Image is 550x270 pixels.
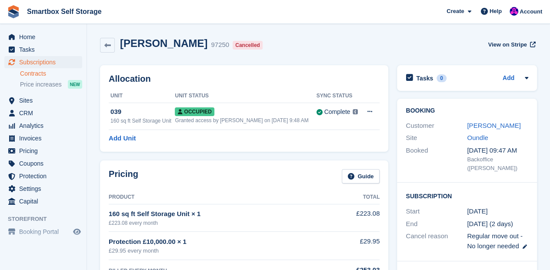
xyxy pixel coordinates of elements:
[109,247,324,255] div: £29.95 every month
[8,215,87,223] span: Storefront
[19,120,71,132] span: Analytics
[342,169,380,183] a: Guide
[4,145,82,157] a: menu
[109,237,324,247] div: Protection £10,000.00 × 1
[19,170,71,182] span: Protection
[23,4,105,19] a: Smartbox Self Storage
[467,134,488,141] a: Oundle
[4,132,82,144] a: menu
[211,40,229,50] div: 97250
[324,232,380,260] td: £29.95
[7,5,20,18] img: stora-icon-8386f47178a22dfd0bd8f6a31ec36ba5ce8667c1dd55bd0f319d3a0aa187defe.svg
[20,80,62,89] span: Price increases
[490,7,502,16] span: Help
[4,120,82,132] a: menu
[317,89,360,103] th: Sync Status
[510,7,518,16] img: Sam Austin
[467,220,513,227] span: [DATE] (2 days)
[109,190,324,204] th: Product
[4,183,82,195] a: menu
[484,37,537,52] a: View on Stripe
[68,80,82,89] div: NEW
[324,107,350,117] div: Complete
[20,70,82,78] a: Contracts
[467,155,528,172] div: Backoffice ([PERSON_NAME])
[175,107,214,116] span: Occupied
[19,157,71,170] span: Coupons
[324,190,380,204] th: Total
[109,133,136,143] a: Add Unit
[109,74,380,84] h2: Allocation
[19,107,71,119] span: CRM
[19,56,71,68] span: Subscriptions
[109,219,324,227] div: £223.08 every month
[72,227,82,237] a: Preview store
[467,207,487,217] time: 2025-08-01 00:00:00 UTC
[4,43,82,56] a: menu
[120,37,207,49] h2: [PERSON_NAME]
[467,146,528,156] div: [DATE] 09:47 AM
[353,109,358,114] img: icon-info-grey-7440780725fd019a000dd9b08b2336e03edf1995a4989e88bcd33f0948082b44.svg
[19,132,71,144] span: Invoices
[19,94,71,107] span: Sites
[406,133,467,143] div: Site
[19,31,71,43] span: Home
[406,207,467,217] div: Start
[19,43,71,56] span: Tasks
[4,157,82,170] a: menu
[20,80,82,89] a: Price increases NEW
[19,145,71,157] span: Pricing
[4,226,82,238] a: menu
[406,121,467,131] div: Customer
[467,122,520,129] a: [PERSON_NAME]
[4,31,82,43] a: menu
[406,231,467,251] div: Cancel reason
[19,183,71,195] span: Settings
[4,195,82,207] a: menu
[110,107,175,117] div: 039
[175,117,316,124] div: Granted access by [PERSON_NAME] on [DATE] 9:48 AM
[175,89,316,103] th: Unit Status
[488,40,527,49] span: View on Stripe
[110,117,175,125] div: 160 sq ft Self Storage Unit
[109,209,324,219] div: 160 sq ft Self Storage Unit × 1
[467,232,523,250] span: Regular move out - No longer needed
[406,219,467,229] div: End
[447,7,464,16] span: Create
[4,94,82,107] a: menu
[19,226,71,238] span: Booking Portal
[19,195,71,207] span: Capital
[520,7,542,16] span: Account
[4,170,82,182] a: menu
[406,107,528,114] h2: Booking
[109,169,138,183] h2: Pricing
[4,107,82,119] a: menu
[324,204,380,231] td: £223.08
[406,146,467,173] div: Booked
[233,41,263,50] div: Cancelled
[109,89,175,103] th: Unit
[503,73,514,83] a: Add
[416,74,433,82] h2: Tasks
[437,74,447,82] div: 0
[4,56,82,68] a: menu
[406,191,528,200] h2: Subscription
